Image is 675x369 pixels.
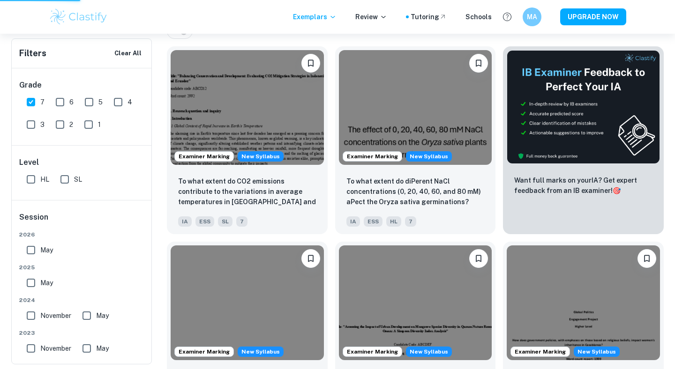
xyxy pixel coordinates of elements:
[523,7,541,26] button: MA
[499,9,515,25] button: Help and Feedback
[301,249,320,268] button: Bookmark
[637,249,656,268] button: Bookmark
[40,278,53,288] span: May
[507,50,660,164] img: Thumbnail
[69,97,74,107] span: 6
[238,151,284,162] div: Starting from the May 2026 session, the ESS IA requirements have changed. We created this exempla...
[339,50,492,165] img: ESS IA example thumbnail: To what extent do diPerent NaCl concentr
[613,187,621,194] span: 🎯
[238,347,284,357] span: New Syllabus
[507,245,660,360] img: Global Politics Engagement Activity IA example thumbnail: How does government policies, with empha
[40,245,53,255] span: May
[19,230,145,239] span: 2026
[40,174,49,184] span: HL
[19,329,145,337] span: 2023
[96,310,109,321] span: May
[514,175,652,196] p: Want full marks on your IA ? Get expert feedback from an IB examiner!
[346,176,485,207] p: To what extent do diPerent NaCl concentrations (0, 20, 40, 60, and 80 mM) aPect the Oryza sativa ...
[406,347,452,357] span: New Syllabus
[195,216,214,227] span: ESS
[19,296,145,304] span: 2024
[98,97,103,107] span: 5
[175,152,233,161] span: Examiner Marking
[40,97,45,107] span: 7
[127,97,132,107] span: 4
[40,119,45,130] span: 3
[335,46,496,234] a: Examiner MarkingStarting from the May 2026 session, the ESS IA requirements have changed. We crea...
[301,54,320,73] button: Bookmark
[339,245,492,360] img: ESS IA example thumbnail: How does the proximity to an urban devel
[527,12,538,22] h6: MA
[74,174,82,184] span: SL
[469,249,488,268] button: Bookmark
[238,347,284,357] div: Starting from the May 2026 session, the ESS IA requirements have changed. We created this exempla...
[40,343,71,354] span: November
[574,347,620,357] div: Starting from the May 2026 session, the Global Politics Engagement Activity requirements have cha...
[171,50,324,165] img: ESS IA example thumbnail: To what extent do CO2 emissions contribu
[343,152,402,161] span: Examiner Marking
[560,8,626,25] button: UPGRADE NOW
[364,216,382,227] span: ESS
[167,46,328,234] a: Examiner MarkingStarting from the May 2026 session, the ESS IA requirements have changed. We crea...
[465,12,492,22] a: Schools
[218,216,232,227] span: SL
[112,46,144,60] button: Clear All
[346,216,360,227] span: IA
[40,310,71,321] span: November
[19,80,145,91] h6: Grade
[574,347,620,357] span: New Syllabus
[406,347,452,357] div: Starting from the May 2026 session, the ESS IA requirements have changed. We created this exempla...
[19,263,145,272] span: 2025
[238,151,284,162] span: New Syllabus
[49,7,108,26] img: Clastify logo
[406,151,452,162] span: New Syllabus
[98,119,101,130] span: 1
[406,151,452,162] div: Starting from the May 2026 session, the ESS IA requirements have changed. We created this exempla...
[386,216,401,227] span: HL
[236,216,247,227] span: 7
[355,12,387,22] p: Review
[511,347,570,356] span: Examiner Marking
[19,212,145,230] h6: Session
[469,54,488,73] button: Bookmark
[175,347,233,356] span: Examiner Marking
[411,12,447,22] a: Tutoring
[96,343,109,354] span: May
[178,216,192,227] span: IA
[405,216,416,227] span: 7
[69,119,73,130] span: 2
[178,176,316,208] p: To what extent do CO2 emissions contribute to the variations in average temperatures in Indonesia...
[293,12,337,22] p: Exemplars
[503,46,664,234] a: ThumbnailWant full marks on yourIA? Get expert feedback from an IB examiner!
[19,157,145,168] h6: Level
[343,347,402,356] span: Examiner Marking
[19,47,46,60] h6: Filters
[171,245,324,360] img: ESS IA example thumbnail: How does accessibility to waste manageme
